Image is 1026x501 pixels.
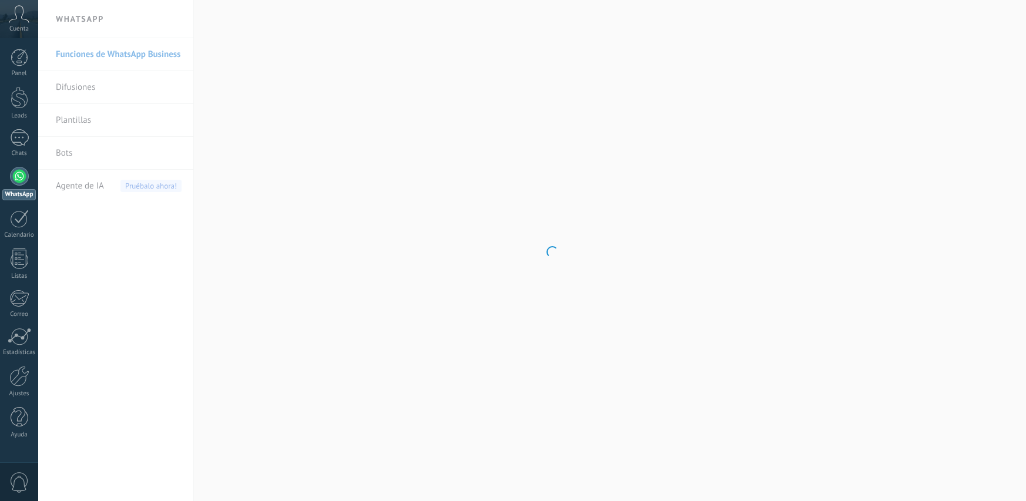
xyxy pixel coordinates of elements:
[2,150,36,157] div: Chats
[2,349,36,357] div: Estadísticas
[2,431,36,439] div: Ayuda
[2,70,36,78] div: Panel
[2,189,36,200] div: WhatsApp
[2,112,36,120] div: Leads
[2,311,36,318] div: Correo
[2,273,36,280] div: Listas
[2,390,36,398] div: Ajustes
[9,25,29,33] span: Cuenta
[2,231,36,239] div: Calendario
